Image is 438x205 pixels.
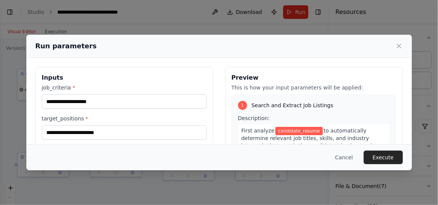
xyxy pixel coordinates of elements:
span: Description: [238,115,270,121]
div: 1 [238,101,247,110]
span: Variable: candidate_resume [275,127,323,135]
h3: Inputs [42,73,207,82]
button: Execute [364,151,403,164]
button: Cancel [329,151,359,164]
h2: Run parameters [35,41,97,51]
label: target_positions [42,115,207,122]
p: This is how your input parameters will be applied: [232,84,397,91]
span: Search and Extract Job Listings [252,102,333,109]
label: job_criteria [42,84,207,91]
span: First analyze [241,128,275,134]
h3: Preview [232,73,397,82]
